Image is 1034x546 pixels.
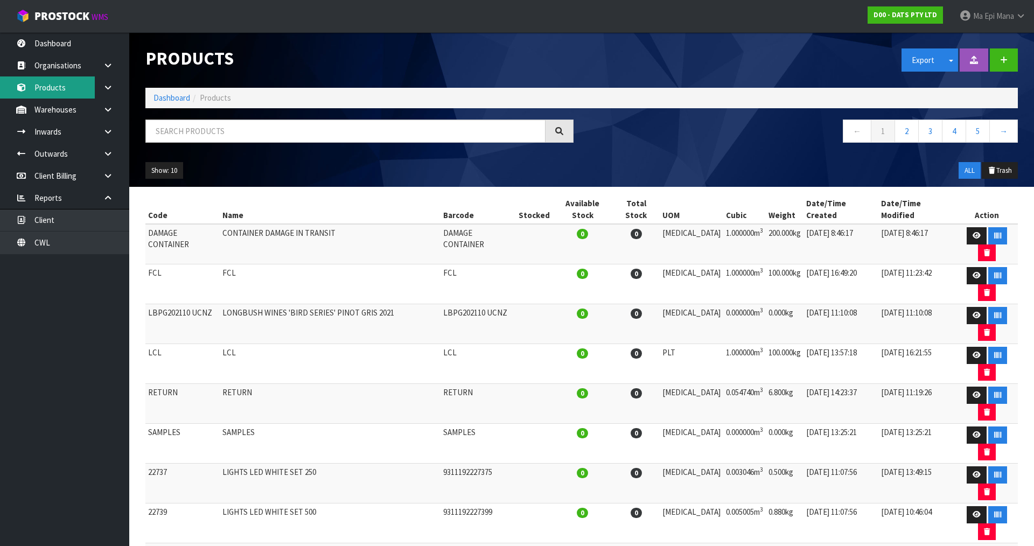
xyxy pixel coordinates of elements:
[804,195,878,224] th: Date/Time Created
[996,11,1014,21] span: Mana
[902,48,945,72] button: Export
[760,346,763,354] sup: 3
[723,464,766,503] td: 0.003046m
[878,264,956,304] td: [DATE] 11:23:42
[220,503,441,543] td: LIGHTS LED WHITE SET 500
[766,384,804,424] td: 6.800kg
[723,424,766,464] td: 0.000000m
[989,120,1018,143] a: →
[804,503,878,543] td: [DATE] 11:07:56
[92,12,108,22] small: WMS
[973,11,995,21] span: Ma Epi
[145,48,574,68] h1: Products
[145,224,220,264] td: DAMAGE CONTAINER
[766,464,804,503] td: 0.500kg
[804,304,878,344] td: [DATE] 11:10:08
[660,384,723,424] td: [MEDICAL_DATA]
[145,120,546,143] input: Search products
[895,120,919,143] a: 2
[660,195,723,224] th: UOM
[220,384,441,424] td: RETURN
[723,304,766,344] td: 0.000000m
[516,195,553,224] th: Stocked
[942,120,966,143] a: 4
[145,503,220,543] td: 22739
[766,304,804,344] td: 0.000kg
[760,386,763,394] sup: 3
[631,428,642,438] span: 0
[577,468,588,478] span: 0
[878,224,956,264] td: [DATE] 8:46:17
[613,195,660,224] th: Total Stock
[631,229,642,239] span: 0
[804,264,878,304] td: [DATE] 16:49:20
[760,466,763,473] sup: 3
[220,344,441,384] td: LCL
[723,344,766,384] td: 1.000000m
[804,344,878,384] td: [DATE] 13:57:18
[766,224,804,264] td: 200.000kg
[804,384,878,424] td: [DATE] 14:23:37
[145,384,220,424] td: RETURN
[723,264,766,304] td: 1.000000m
[918,120,942,143] a: 3
[723,384,766,424] td: 0.054740m
[441,464,516,503] td: 9311192227375
[631,269,642,279] span: 0
[766,264,804,304] td: 100.000kg
[843,120,871,143] a: ←
[145,304,220,344] td: LBPG202110 UCNZ
[441,195,516,224] th: Barcode
[760,426,763,433] sup: 3
[553,195,613,224] th: Available Stock
[660,503,723,543] td: [MEDICAL_DATA]
[660,344,723,384] td: PLT
[145,344,220,384] td: LCL
[200,93,231,103] span: Products
[723,224,766,264] td: 1.000000m
[145,195,220,224] th: Code
[577,348,588,359] span: 0
[959,162,981,179] button: ALL
[660,264,723,304] td: [MEDICAL_DATA]
[982,162,1018,179] button: Trash
[760,227,763,234] sup: 3
[577,229,588,239] span: 0
[220,424,441,464] td: SAMPLES
[766,195,804,224] th: Weight
[660,424,723,464] td: [MEDICAL_DATA]
[874,10,937,19] strong: D00 - DATS PTY LTD
[631,309,642,319] span: 0
[590,120,1018,146] nav: Page navigation
[441,224,516,264] td: DAMAGE CONTAINER
[766,344,804,384] td: 100.000kg
[955,195,1018,224] th: Action
[577,269,588,279] span: 0
[153,93,190,103] a: Dashboard
[878,384,956,424] td: [DATE] 11:19:26
[631,468,642,478] span: 0
[760,506,763,513] sup: 3
[441,503,516,543] td: 9311192227399
[577,428,588,438] span: 0
[145,424,220,464] td: SAMPLES
[220,304,441,344] td: LONGBUSH WINES 'BIRD SERIES' PINOT GRIS 2021
[660,304,723,344] td: [MEDICAL_DATA]
[441,344,516,384] td: LCL
[16,9,30,23] img: cube-alt.png
[145,464,220,503] td: 22737
[871,120,895,143] a: 1
[878,503,956,543] td: [DATE] 10:46:04
[660,464,723,503] td: [MEDICAL_DATA]
[220,264,441,304] td: FCL
[804,464,878,503] td: [DATE] 11:07:56
[34,9,89,23] span: ProStock
[441,264,516,304] td: FCL
[878,424,956,464] td: [DATE] 13:25:21
[766,503,804,543] td: 0.880kg
[441,304,516,344] td: LBPG202110 UCNZ
[577,388,588,398] span: 0
[631,388,642,398] span: 0
[804,224,878,264] td: [DATE] 8:46:17
[723,195,766,224] th: Cubic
